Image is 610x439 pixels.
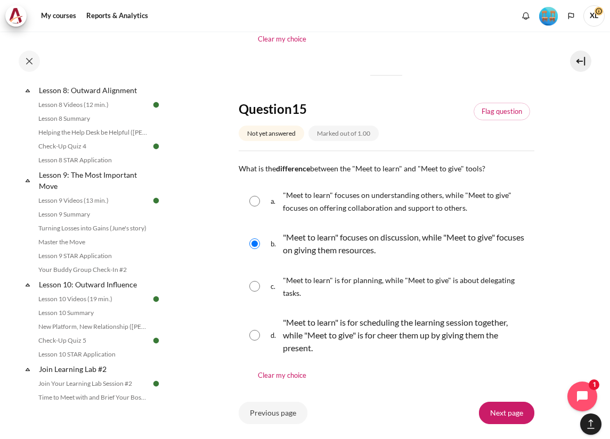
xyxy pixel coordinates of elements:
[9,8,23,24] img: Architeck
[35,154,151,167] a: Lesson 8 STAR Application
[35,307,151,319] a: Lesson 10 Summary
[583,5,605,27] span: XL
[22,279,33,290] span: Collapse
[283,190,511,212] span: "Meet to learn" focuses on understanding others, while "Meet to give" focuses on offering collabo...
[479,402,534,424] input: Next page
[580,413,601,435] button: [[backtotopbutton]]
[151,142,161,151] img: Done
[35,194,151,207] a: Lesson 9 Videos (13 min.)
[35,348,151,361] a: Lesson 10 STAR Application
[308,126,379,141] div: Marked out of 1.00
[283,276,515,297] span: "Meet to learn" is for planning, while "Meet to give" is about delegating tasks.
[5,5,32,27] a: Architeck Architeck
[22,407,33,418] span: Collapse
[37,5,80,27] a: My courses
[35,334,151,347] a: Check-Up Quiz 5
[271,186,281,216] span: a.
[539,7,558,26] img: Level #4
[276,164,310,173] strong: difference
[247,365,317,386] a: Clear my choice
[37,83,151,97] a: Lesson 8: Outward Alignment
[271,229,281,259] span: b.
[151,294,161,304] img: Done
[35,112,151,125] a: Lesson 8 Summary
[35,236,151,249] a: Master the Move
[35,263,151,276] a: Your Buddy Group Check-In #2
[271,271,281,301] span: c.
[239,164,485,173] span: What is the between the "Meet to learn" and "Meet to give" tools?
[271,314,281,357] span: d.
[35,222,151,235] a: Turning Losses into Gains (June's story)
[151,100,161,110] img: Done
[35,208,151,221] a: Lesson 9 Summary
[283,231,529,256] p: "Meet to learn" focuses on discussion, while "Meet to give" focuses on giving them resources.
[35,140,151,153] a: Check-Up Quiz 4
[239,126,304,141] div: Not yet answered
[35,391,151,404] a: Time to Meet with and Brief Your Boss #2
[37,362,151,376] a: Join Learning Lab #2
[35,377,151,390] a: Join Your Learning Lab Session #2
[83,5,152,27] a: Reports & Analytics
[583,5,605,27] a: User menu
[292,101,307,117] span: 15
[151,336,161,345] img: Done
[239,101,447,117] h4: Question
[22,364,33,375] span: Collapse
[247,29,317,49] a: Clear my choice
[539,6,558,26] div: Level #4
[151,196,161,205] img: Done
[563,8,579,24] button: Languages
[22,85,33,96] span: Collapse
[35,320,151,333] a: New Platform, New Relationship ([PERSON_NAME]'s Story)
[474,103,530,121] a: Flagged
[151,379,161,388] img: Done
[22,175,33,186] span: Collapse
[535,6,562,26] a: Level #4
[35,250,151,262] a: Lesson 9 STAR Application
[283,316,529,354] p: "Meet to learn" is for scheduling the learning session together, while "Meet to give" is for chee...
[37,168,151,193] a: Lesson 9: The Most Important Move
[37,277,151,292] a: Lesson 10: Outward Influence
[35,293,151,305] a: Lesson 10 Videos (19 min.)
[35,98,151,111] a: Lesson 8 Videos (12 min.)
[239,402,307,424] input: Previous page
[35,126,151,139] a: Helping the Help Desk be Helpful ([PERSON_NAME]'s Story)
[37,405,151,419] a: Community & Tools
[518,8,534,24] div: Show notification window with no new notifications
